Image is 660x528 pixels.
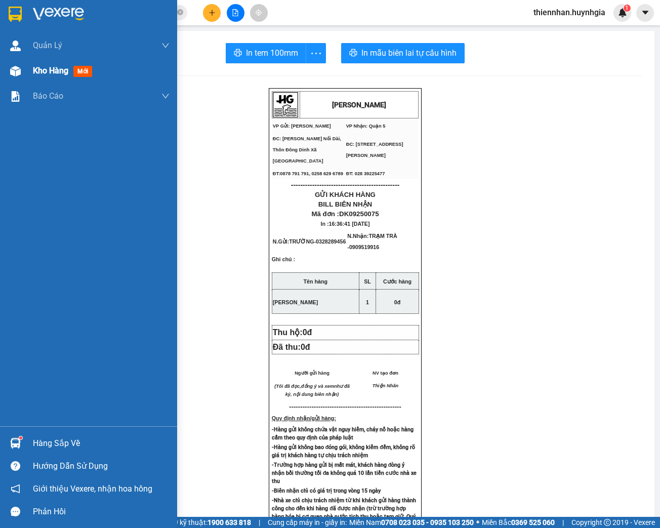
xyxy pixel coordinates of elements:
strong: SL [364,278,371,285]
span: 0909519916 [349,244,379,250]
span: - [314,238,346,245]
span: Quản Lý [33,39,62,52]
span: TRƯỜNG [289,238,314,245]
span: N.Nhận: [347,233,397,250]
span: message [11,507,20,516]
div: Quận 5 [97,9,168,21]
span: Miền Bắc [482,517,555,528]
span: ---------------------------------------------- [291,181,399,189]
div: 0328289456 [9,44,90,58]
div: TRƯỜNG [9,31,90,44]
span: In tem 100mm [246,47,298,59]
span: caret-down [641,8,650,17]
span: Chưa thu [95,64,132,74]
span: | [259,517,260,528]
div: [PERSON_NAME] [9,9,90,31]
button: aim [250,4,268,22]
span: ĐT:0878 791 791, 0258 629 6789 [273,171,343,176]
span: Mã đơn : [311,210,379,218]
strong: -Hàng gửi không bao đóng gói, không kiểm đếm, không rõ giá trị khách hàng tự chịu trách nhiệm [272,444,415,459]
span: printer [349,49,357,58]
span: 0đ [394,299,400,305]
img: warehouse-icon [10,66,21,76]
span: N.Gửi: [273,238,346,245]
sup: 1 [19,436,22,439]
img: warehouse-icon [10,438,21,449]
span: thiennhan.huynhgia [525,6,613,19]
span: 0đ [303,328,312,337]
span: aim [255,9,262,16]
span: VP Gửi: [PERSON_NAME] [273,124,331,129]
span: Kho hàng [33,66,68,75]
img: logo-vxr [9,7,22,22]
strong: -Hàng gửi không chứa vật nguy hiểm, cháy nổ hoặc hàng cấm theo quy định của pháp luật [272,426,414,441]
span: DK09250075 [339,210,379,218]
button: file-add [227,4,244,22]
button: more [306,43,326,63]
span: Đã thu: [273,343,310,351]
span: Người gửi hàng [295,371,329,376]
sup: 1 [624,5,631,12]
img: solution-icon [10,91,21,102]
span: Thu hộ: [273,328,316,337]
span: Thiện Nhân [373,383,399,388]
span: Ghi chú : [272,256,295,270]
em: như đã ký, nội dung biên nhận) [285,384,350,397]
span: 16:36:41 [DATE] [329,221,370,227]
span: VP Nhận: Quận 5 [346,124,386,129]
span: copyright [604,519,611,526]
span: Giới thiệu Vexere, nhận hoa hồng [33,482,152,495]
span: NV tạo đơn [373,371,398,376]
span: [PERSON_NAME] [273,299,318,305]
span: ĐC: [STREET_ADDRESS][PERSON_NAME] [346,142,403,158]
div: Phản hồi [33,504,170,519]
div: Hướng dẫn sử dụng [33,459,170,474]
strong: Quy định nhận/gửi hàng: [272,415,336,421]
strong: 1900 633 818 [208,518,251,526]
span: printer [234,49,242,58]
span: plus [209,9,216,16]
span: mới [73,66,92,77]
strong: -Biên nhận chỉ có giá trị trong vòng 15 ngày [272,488,381,494]
button: plus [203,4,221,22]
strong: Cước hàng [383,278,411,285]
span: ĐT: 028 39225477 [346,171,385,176]
span: 0đ [301,343,310,351]
span: file-add [232,9,239,16]
span: 1 [625,5,629,12]
strong: -Nhà xe chỉ chịu trách nhiệm từ khi khách gửi hàng thành công cho đến khi hàng đã được nhận (trừ ... [272,497,416,528]
span: Miền Nam [349,517,474,528]
span: close-circle [177,9,183,15]
em: (Tôi đã đọc,đồng ý và xem [274,384,334,389]
span: --- [289,403,296,411]
button: printerIn tem 100mm [226,43,306,63]
img: warehouse-icon [10,40,21,51]
span: GỬI KHÁCH HÀNG [315,191,376,198]
span: ĐC: [PERSON_NAME] Nối Dài, Thôn Đông Dinh Xã [GEOGRAPHIC_DATA] [273,136,341,164]
span: Gửi: [9,9,24,19]
strong: -Trường hợp hàng gửi bị mất mát, khách hàng đòng ý nhận bồi thường tối đa không quá 10 lần tiền c... [272,462,417,484]
span: notification [11,484,20,494]
span: close-circle [177,8,183,18]
span: BILL BIÊN NHẬN [318,200,373,208]
button: caret-down [636,4,654,22]
img: logo [273,92,298,117]
span: Hỗ trợ kỹ thuật: [158,517,251,528]
img: icon-new-feature [618,8,627,17]
span: In : [321,221,370,227]
div: Hàng sắp về [33,436,170,451]
span: down [161,42,170,50]
strong: [PERSON_NAME] [332,101,386,109]
span: Báo cáo [33,90,63,102]
div: TRẠM TRÀ [97,21,168,33]
span: question-circle [11,461,20,471]
span: down [161,92,170,100]
span: In mẫu biên lai tự cấu hình [361,47,457,59]
span: TRẠM TRÀ - [347,233,397,250]
strong: 0369 525 060 [511,518,555,526]
span: Nhận: [97,10,121,20]
span: Cung cấp máy in - giấy in: [268,517,347,528]
button: printerIn mẫu biên lai tự cấu hình [341,43,465,63]
span: more [306,47,325,60]
span: | [562,517,564,528]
